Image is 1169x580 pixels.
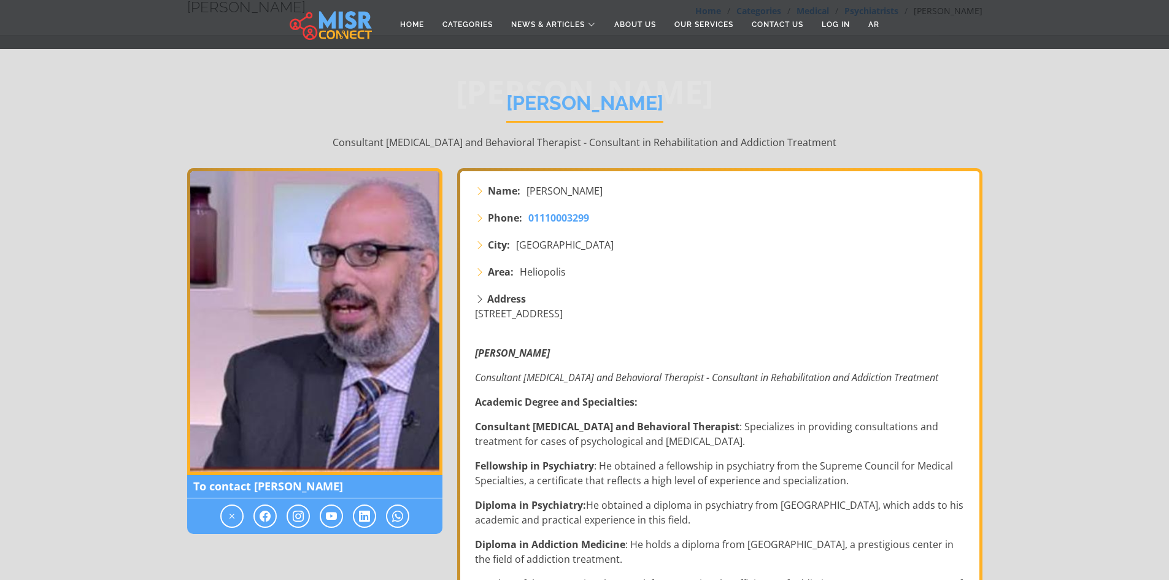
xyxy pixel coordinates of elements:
[475,459,594,473] strong: Fellowship in Psychiatry
[506,91,663,123] h1: [PERSON_NAME]
[475,458,967,488] p: : He obtained a fellowship in psychiatry from the Supreme Council for Medical Specialties, a cert...
[187,135,982,150] p: Consultant [MEDICAL_DATA] and Behavioral Therapist - Consultant in Rehabilitation and Addiction T...
[475,371,938,384] em: Consultant [MEDICAL_DATA] and Behavioral Therapist - Consultant in Rehabilitation and Addiction T...
[290,9,372,40] img: main.misr_connect
[475,537,967,566] p: : He holds a diploma from [GEOGRAPHIC_DATA], a prestigious center in the field of addiction treat...
[475,395,638,409] strong: Academic Degree and Specialties:
[475,498,967,527] p: He obtained a diploma in psychiatry from [GEOGRAPHIC_DATA], which adds to his academic and practi...
[187,168,442,475] img: Dr. Wael Mansour
[433,13,502,36] a: Categories
[475,346,550,360] strong: [PERSON_NAME]
[487,292,526,306] strong: Address
[605,13,665,36] a: About Us
[528,211,589,225] a: 01110003299
[488,238,510,252] strong: City:
[488,184,520,198] strong: Name:
[859,13,889,36] a: AR
[511,19,585,30] span: News & Articles
[475,420,739,433] strong: Consultant [MEDICAL_DATA] and Behavioral Therapist
[743,13,812,36] a: Contact Us
[502,13,605,36] a: News & Articles
[475,419,967,449] p: : Specializes in providing consultations and treatment for cases of psychological and [MEDICAL_DA...
[391,13,433,36] a: Home
[475,498,586,512] strong: Diploma in Psychiatry:
[527,184,603,198] span: [PERSON_NAME]
[488,211,522,225] strong: Phone:
[516,238,614,252] span: [GEOGRAPHIC_DATA]
[528,211,589,225] span: 01110003299
[475,538,625,551] strong: Diploma in Addiction Medicine
[488,265,514,279] strong: Area:
[187,475,442,498] span: To contact [PERSON_NAME]
[812,13,859,36] a: Log in
[520,265,566,279] span: Heliopolis
[665,13,743,36] a: Our Services
[475,307,563,320] span: [STREET_ADDRESS]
